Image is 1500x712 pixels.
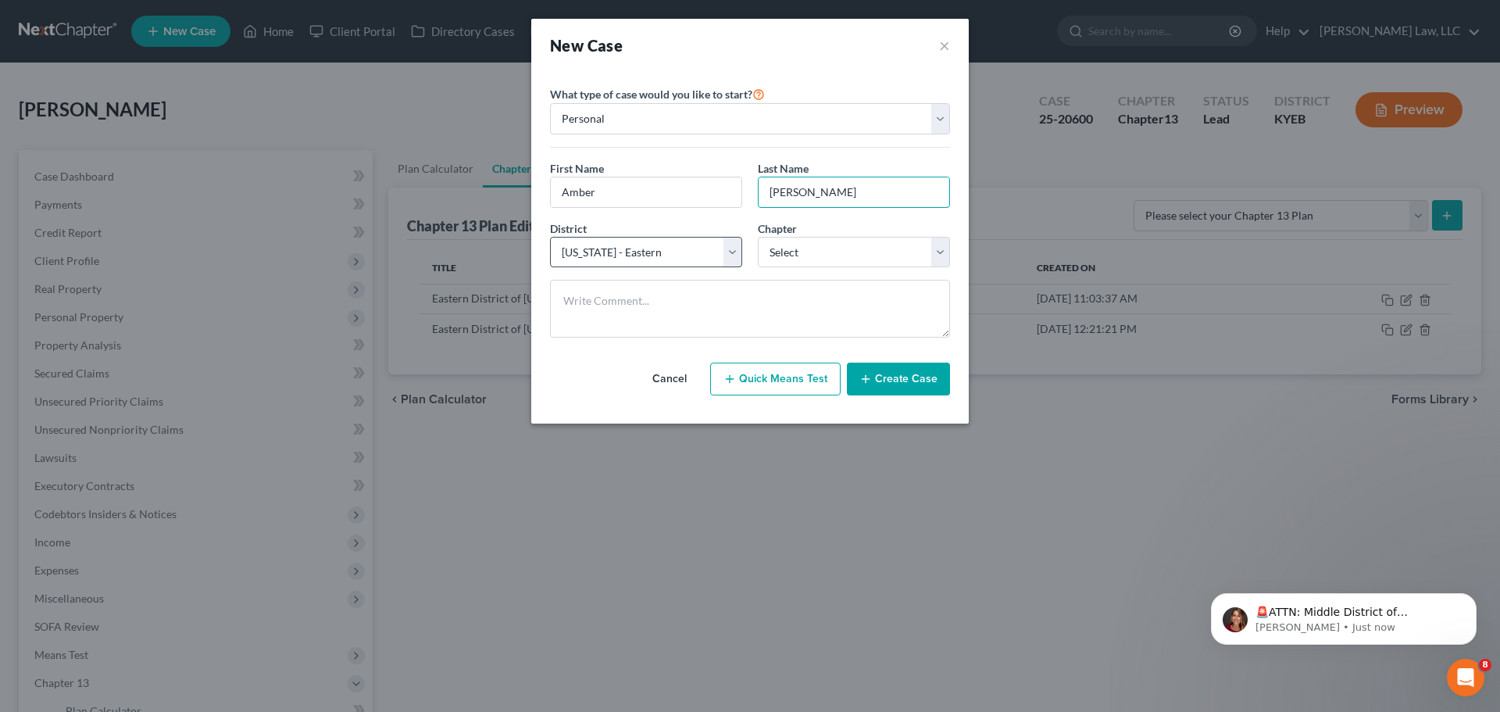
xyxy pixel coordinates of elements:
button: × [939,34,950,56]
span: Chapter [758,222,797,235]
span: 8 [1479,659,1491,671]
iframe: Intercom live chat [1447,659,1484,696]
strong: New Case [550,36,623,55]
button: Cancel [635,363,704,395]
span: Last Name [758,162,809,175]
input: Enter Last Name [759,177,949,207]
button: Quick Means Test [710,363,841,395]
input: Enter First Name [551,177,741,207]
iframe: Intercom notifications message [1187,560,1500,670]
span: First Name [550,162,604,175]
span: District [550,222,587,235]
label: What type of case would you like to start? [550,84,765,103]
button: Create Case [847,363,950,395]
